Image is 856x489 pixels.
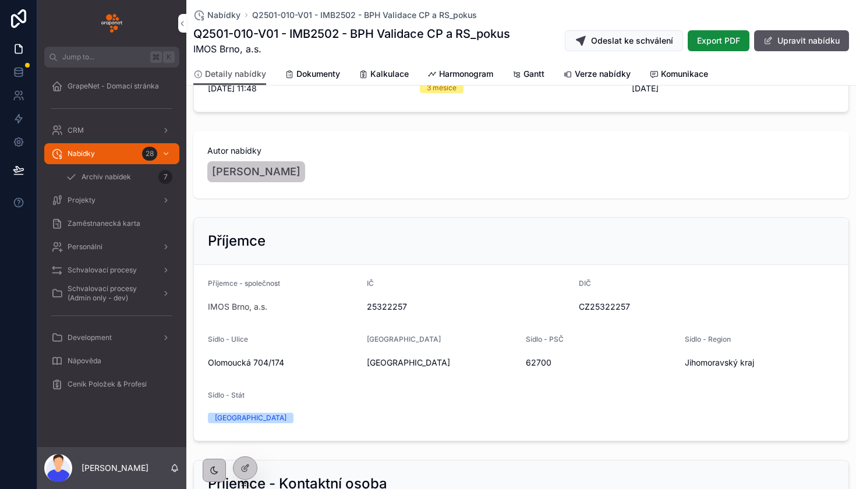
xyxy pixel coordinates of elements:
div: 7 [158,170,172,184]
span: [GEOGRAPHIC_DATA] [367,335,441,343]
button: Export PDF [688,30,749,51]
div: 3 měsíce [427,83,457,93]
a: Verze nabídky [563,63,631,87]
span: Verze nabídky [575,68,631,80]
span: Ceník Položek & Profesí [68,380,147,389]
span: DIČ [579,279,591,288]
span: Sídlo - Ulice [208,335,248,343]
span: CZ25322257 [579,301,781,313]
a: Detaily nabídky [193,63,266,86]
a: Komunikace [649,63,708,87]
a: Schvalovací procesy (Admin only - dev) [44,283,179,304]
a: [PERSON_NAME] [207,161,305,182]
a: Nabídky28 [44,143,179,164]
span: 25322257 [367,301,570,313]
span: Sídlo - Region [685,335,731,343]
span: Sídlo - PSČ [526,335,564,343]
button: Upravit nabídku [754,30,849,51]
span: Schvalovací procesy [68,265,137,275]
span: Personální [68,242,102,251]
h2: Příjemce [208,232,266,250]
span: Nabídky [207,9,240,21]
div: scrollable content [37,68,186,410]
a: Nápověda [44,350,179,371]
span: Kalkulace [370,68,409,80]
a: Development [44,327,179,348]
span: Autor nabídky [207,145,835,157]
span: Schvalovací procesy (Admin only - dev) [68,284,153,303]
span: CRM [68,126,84,135]
a: Dokumenty [285,63,340,87]
span: Jihomoravský kraj [685,357,834,368]
button: Odeslat ke schválení [565,30,683,51]
a: Archív nabídek7 [58,166,179,187]
span: [GEOGRAPHIC_DATA] [367,357,517,368]
img: App logo [101,14,122,33]
div: 28 [142,147,157,161]
span: Odeslat ke schválení [591,35,673,47]
span: IMOS Brno, a.s. [193,42,510,56]
div: [GEOGRAPHIC_DATA] [215,413,286,423]
span: Jump to... [62,52,146,62]
a: CRM [44,120,179,141]
span: Dokumenty [296,68,340,80]
a: Gantt [512,63,544,87]
span: K [164,52,174,62]
a: GrapeNet - Domací stránka [44,76,179,97]
span: Komunikace [661,68,708,80]
a: Projekty [44,190,179,211]
p: [PERSON_NAME] [82,462,148,474]
span: [DATE] 11:48 [208,83,411,94]
a: Zaměstnanecká karta [44,213,179,234]
span: GrapeNet - Domací stránka [68,81,159,91]
a: Personální [44,236,179,257]
span: Export PDF [697,35,740,47]
span: Nápověda [68,356,101,366]
a: Q2501-010-V01 - IMB2502 - BPH Validace CP a RS_pokus [252,9,477,21]
a: IMOS Brno, a.s. [208,301,267,313]
a: Ceník Položek & Profesí [44,374,179,395]
a: Harmonogram [427,63,493,87]
span: IČ [367,279,374,288]
button: Jump to...K [44,47,179,68]
span: Sídlo - Stát [208,391,245,399]
span: 62700 [526,357,675,368]
span: [DATE] [632,83,834,94]
a: Kalkulace [359,63,409,87]
span: Příjemce - společnost [208,279,280,288]
span: Development [68,333,112,342]
a: Nabídky [193,9,240,21]
span: Gantt [523,68,544,80]
span: Archív nabídek [82,172,131,182]
span: Nabídky [68,149,95,158]
a: Schvalovací procesy [44,260,179,281]
span: [PERSON_NAME] [212,164,300,180]
span: Harmonogram [439,68,493,80]
span: Projekty [68,196,95,205]
span: Olomoucká 704/174 [208,357,358,368]
span: Detaily nabídky [205,68,266,80]
h1: Q2501-010-V01 - IMB2502 - BPH Validace CP a RS_pokus [193,26,510,42]
span: Zaměstnanecká karta [68,219,140,228]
